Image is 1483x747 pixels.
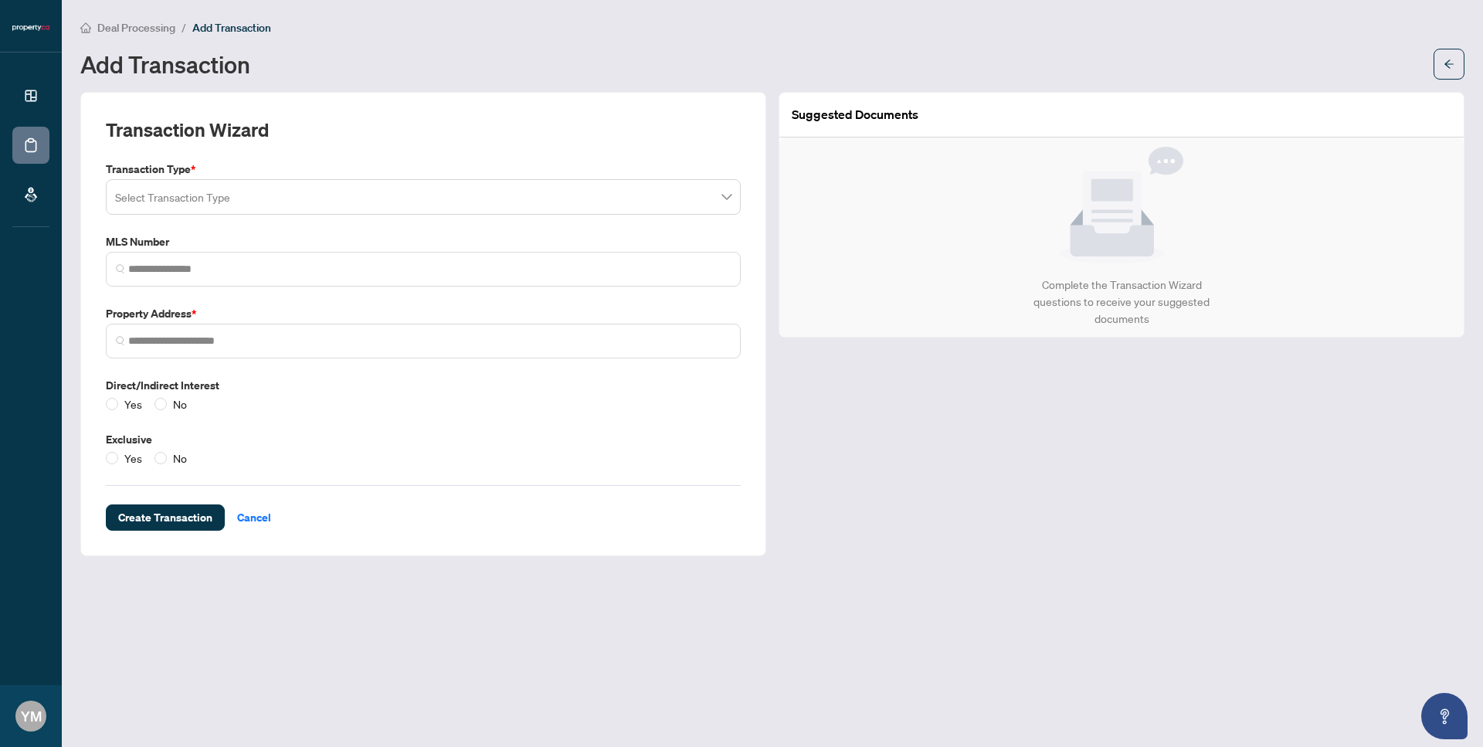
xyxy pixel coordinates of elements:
[21,705,42,727] span: YM
[106,117,269,142] h2: Transaction Wizard
[225,504,283,531] button: Cancel
[12,23,49,32] img: logo
[118,505,212,530] span: Create Transaction
[116,336,125,345] img: search_icon
[80,52,250,76] h1: Add Transaction
[97,21,175,35] span: Deal Processing
[1017,277,1227,328] div: Complete the Transaction Wizard questions to receive your suggested documents
[80,22,91,33] span: home
[106,504,225,531] button: Create Transaction
[182,19,186,36] li: /
[1060,147,1183,264] img: Null State Icon
[237,505,271,530] span: Cancel
[116,264,125,273] img: search_icon
[106,305,741,322] label: Property Address
[192,21,271,35] span: Add Transaction
[106,431,741,448] label: Exclusive
[118,450,148,467] span: Yes
[106,161,741,178] label: Transaction Type
[106,377,741,394] label: Direct/Indirect Interest
[106,233,741,250] label: MLS Number
[1444,59,1454,70] span: arrow-left
[792,105,918,124] article: Suggested Documents
[167,450,193,467] span: No
[118,396,148,413] span: Yes
[1421,693,1468,739] button: Open asap
[167,396,193,413] span: No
